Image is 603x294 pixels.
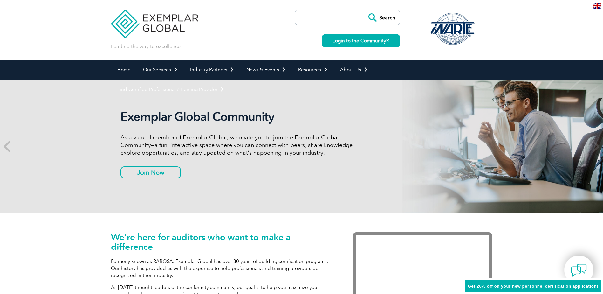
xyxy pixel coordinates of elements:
[571,262,587,278] img: contact-chat.png
[111,60,137,80] a: Home
[111,80,230,99] a: Find Certified Professional / Training Provider
[111,258,333,279] p: Formerly known as RABQSA, Exemplar Global has over 30 years of building certification programs. O...
[111,232,333,251] h1: We’re here for auditors who want to make a difference
[292,60,334,80] a: Resources
[468,284,598,289] span: Get 20% off on your new personnel certification application!
[365,10,400,25] input: Search
[386,39,389,42] img: open_square.png
[240,60,292,80] a: News & Events
[334,60,374,80] a: About Us
[322,34,400,47] a: Login to the Community
[111,43,181,50] p: Leading the way to excellence
[593,3,601,9] img: en
[120,166,181,178] a: Join Now
[120,109,359,124] h2: Exemplar Global Community
[184,60,240,80] a: Industry Partners
[120,134,359,157] p: As a valued member of Exemplar Global, we invite you to join the Exemplar Global Community—a fun,...
[137,60,184,80] a: Our Services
